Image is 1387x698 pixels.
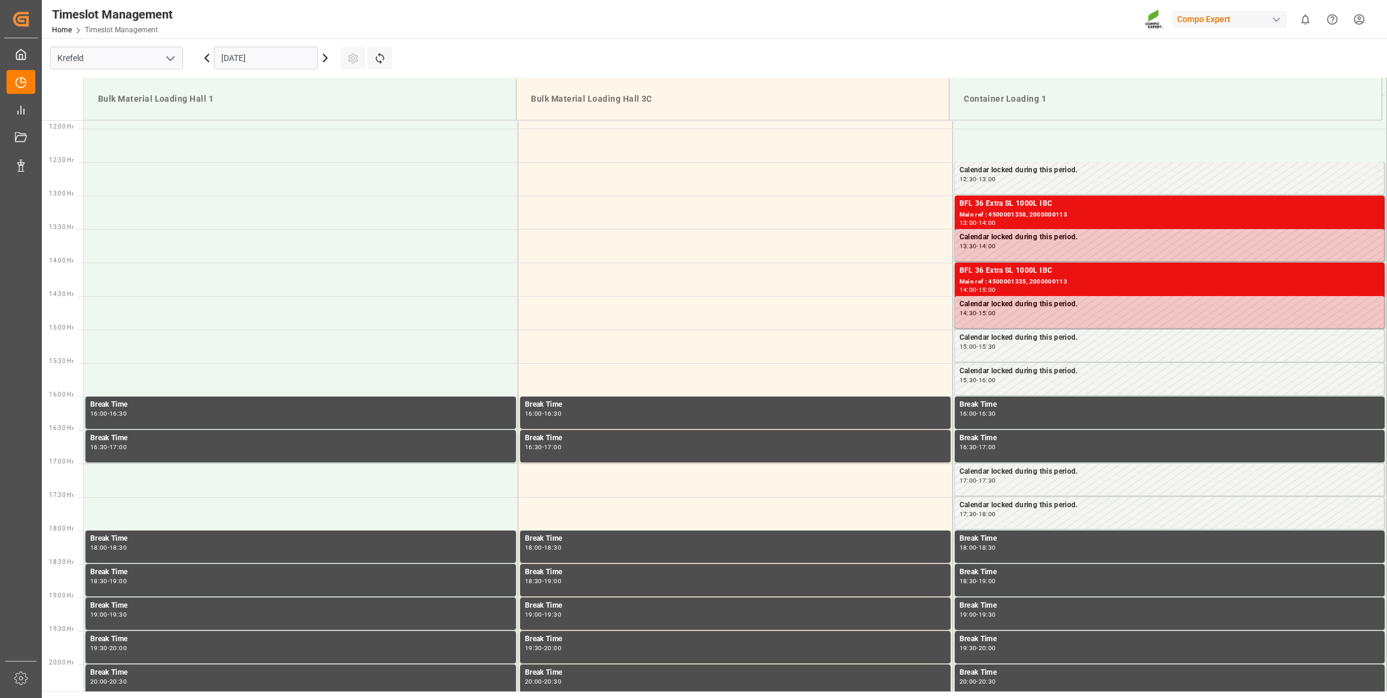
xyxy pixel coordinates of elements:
[109,444,127,450] div: 17:00
[161,49,179,68] button: open menu
[1172,11,1287,28] div: Compo Expert
[979,243,996,249] div: 14:00
[960,612,977,617] div: 19:00
[976,444,978,450] div: -
[976,612,978,617] div: -
[979,310,996,316] div: 15:00
[976,411,978,416] div: -
[525,566,946,578] div: Break Time
[108,545,109,550] div: -
[525,533,946,545] div: Break Time
[979,220,996,225] div: 14:00
[542,679,544,684] div: -
[979,176,996,182] div: 13:00
[960,220,977,225] div: 13:00
[109,645,127,651] div: 20:00
[526,88,939,110] div: Bulk Material Loading Hall 3C
[49,257,74,264] span: 14:00 Hr
[90,533,511,545] div: Break Time
[960,265,1380,277] div: BFL 36 Extra SL 1000L IBC
[52,5,173,23] div: Timeslot Management
[90,411,108,416] div: 16:00
[108,411,109,416] div: -
[109,578,127,584] div: 19:00
[979,344,996,349] div: 15:30
[50,47,183,69] input: Type to search/select
[49,492,74,498] span: 17:30 Hr
[214,47,318,69] input: DD.MM.YYYY
[544,411,561,416] div: 16:30
[525,411,542,416] div: 16:00
[976,478,978,483] div: -
[979,578,996,584] div: 19:00
[960,198,1380,210] div: BFL 36 Extra SL 1000L IBC
[960,667,1380,679] div: Break Time
[960,600,1380,612] div: Break Time
[109,411,127,416] div: 16:30
[1172,8,1292,31] button: Compo Expert
[1145,9,1164,30] img: Screenshot%202023-09-29%20at%2010.02.21.png_1712312052.png
[90,600,511,612] div: Break Time
[960,633,1380,645] div: Break Time
[90,645,108,651] div: 19:30
[49,659,74,666] span: 20:00 Hr
[90,578,108,584] div: 18:30
[109,545,127,550] div: 18:30
[525,633,946,645] div: Break Time
[542,444,544,450] div: -
[525,645,542,651] div: 19:30
[960,533,1380,545] div: Break Time
[544,444,561,450] div: 17:00
[542,545,544,550] div: -
[960,578,977,584] div: 18:30
[960,444,977,450] div: 16:30
[49,224,74,230] span: 13:30 Hr
[959,88,1372,110] div: Container Loading 1
[976,287,978,292] div: -
[979,679,996,684] div: 20:30
[49,525,74,532] span: 18:00 Hr
[544,545,561,550] div: 18:30
[960,310,977,316] div: 14:30
[976,220,978,225] div: -
[93,88,506,110] div: Bulk Material Loading Hall 1
[49,157,74,163] span: 12:30 Hr
[976,679,978,684] div: -
[960,231,1380,243] div: Calendar locked during this period.
[979,645,996,651] div: 20:00
[49,458,74,465] span: 17:00 Hr
[108,679,109,684] div: -
[109,679,127,684] div: 20:30
[979,612,996,617] div: 19:30
[960,377,977,383] div: 15:30
[525,600,946,612] div: Break Time
[960,466,1380,478] div: Calendar locked during this period.
[49,358,74,364] span: 15:30 Hr
[960,545,977,550] div: 18:00
[960,645,977,651] div: 19:30
[960,432,1380,444] div: Break Time
[108,444,109,450] div: -
[525,432,946,444] div: Break Time
[90,667,511,679] div: Break Time
[976,176,978,182] div: -
[544,578,561,584] div: 19:00
[49,391,74,398] span: 16:00 Hr
[49,190,74,197] span: 13:00 Hr
[960,287,977,292] div: 14:00
[979,287,996,292] div: 15:00
[979,511,996,517] div: 18:00
[525,578,542,584] div: 18:30
[525,399,946,411] div: Break Time
[49,324,74,331] span: 15:00 Hr
[976,545,978,550] div: -
[960,411,977,416] div: 16:00
[108,612,109,617] div: -
[525,679,542,684] div: 20:00
[976,310,978,316] div: -
[1292,6,1319,33] button: show 0 new notifications
[49,592,74,599] span: 19:00 Hr
[960,399,1380,411] div: Break Time
[960,511,977,517] div: 17:30
[90,679,108,684] div: 20:00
